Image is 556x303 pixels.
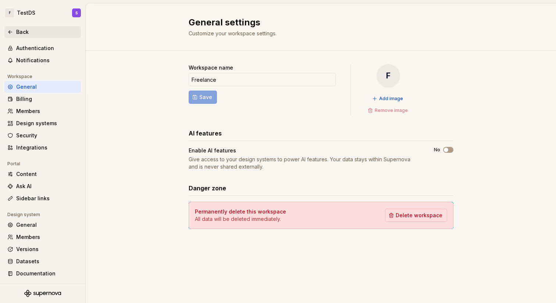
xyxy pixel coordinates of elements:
[189,184,226,193] h3: Danger zone
[4,105,81,117] a: Members
[195,215,286,223] p: All data will be deleted immediately.
[16,144,78,151] div: Integrations
[16,270,78,277] div: Documentation
[4,219,81,231] a: General
[16,95,78,103] div: Billing
[4,54,81,66] a: Notifications
[16,108,78,115] div: Members
[75,10,78,16] div: S
[4,81,81,93] a: General
[24,290,61,297] svg: Supernova Logo
[16,221,78,229] div: General
[16,45,78,52] div: Authentication
[4,130,81,141] a: Security
[4,210,43,219] div: Design system
[16,246,78,253] div: Versions
[4,117,81,129] a: Design systems
[16,132,78,139] div: Security
[5,8,14,17] div: F
[1,5,84,21] button: FTestDSS
[385,209,447,222] button: Delete workspace
[16,120,78,127] div: Design systems
[16,183,78,190] div: Ask AI
[4,42,81,54] a: Authentication
[4,231,81,243] a: Members
[4,159,23,168] div: Portal
[189,147,236,154] div: Enable AI features
[189,156,421,170] div: Give access to your design systems to power AI features. Your data stays within Supernova and is ...
[16,57,78,64] div: Notifications
[189,17,445,28] h2: General settings
[16,83,78,91] div: General
[434,147,440,153] label: No
[16,170,78,178] div: Content
[195,208,286,215] h4: Permanently delete this workspace
[370,94,406,104] button: Add image
[379,96,403,102] span: Add image
[16,258,78,265] div: Datasets
[4,72,35,81] div: Workspace
[16,28,78,36] div: Back
[4,256,81,267] a: Datasets
[189,30,277,36] span: Customize your workspace settings.
[4,142,81,154] a: Integrations
[4,180,81,192] a: Ask AI
[4,168,81,180] a: Content
[4,26,81,38] a: Back
[17,9,35,17] div: TestDS
[396,212,442,219] span: Delete workspace
[4,243,81,255] a: Versions
[16,233,78,241] div: Members
[189,64,233,71] label: Workspace name
[16,195,78,202] div: Sidebar links
[189,129,222,138] h3: AI features
[4,93,81,105] a: Billing
[4,193,81,204] a: Sidebar links
[377,64,400,88] div: F
[4,268,81,279] a: Documentation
